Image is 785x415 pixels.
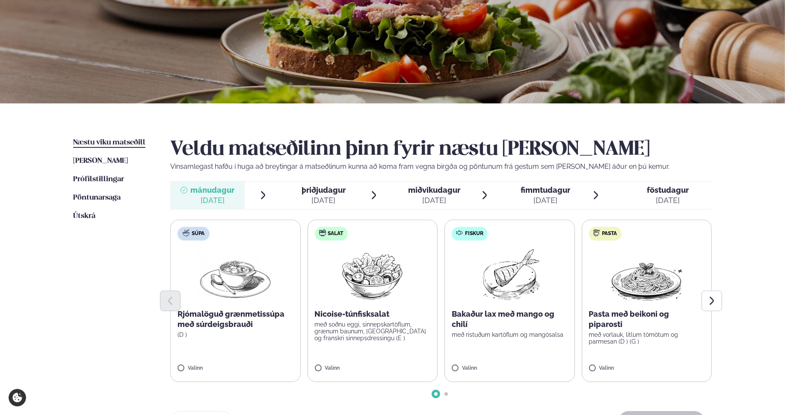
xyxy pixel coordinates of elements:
[593,230,600,236] img: pasta.svg
[73,174,124,185] a: Prófílstillingar
[73,157,128,165] span: [PERSON_NAME]
[73,139,145,146] span: Næstu viku matseðill
[170,162,712,172] p: Vinsamlegast hafðu í huga að breytingar á matseðlinum kunna að koma fram vegna birgða og pöntunum...
[191,195,235,206] div: [DATE]
[73,156,128,166] a: [PERSON_NAME]
[73,193,121,203] a: Pöntunarsaga
[178,309,293,330] p: Rjómalöguð grænmetissúpa með súrdeigsbrauði
[452,309,568,330] p: Bakaður lax með mango og chilí
[73,176,124,183] span: Prófílstillingar
[73,194,121,201] span: Pöntunarsaga
[319,230,326,236] img: salad.svg
[521,195,570,206] div: [DATE]
[465,230,483,237] span: Fiskur
[192,230,204,237] span: Súpa
[9,389,26,406] a: Cookie settings
[444,392,448,396] span: Go to slide 2
[183,230,190,236] img: soup.svg
[191,185,235,194] span: mánudagur
[73,212,95,220] span: Útskrá
[521,185,570,194] span: fimmtudagur
[335,247,410,302] img: Salad.png
[302,195,346,206] div: [DATE]
[73,138,145,148] a: Næstu viku matseðill
[328,230,344,237] span: Salat
[409,195,461,206] div: [DATE]
[409,185,461,194] span: miðvikudagur
[178,331,293,338] p: (D )
[434,392,438,396] span: Go to slide 1
[702,291,722,311] button: Next slide
[170,138,712,162] h2: Veldu matseðilinn þinn fyrir næstu [PERSON_NAME]
[160,291,181,311] button: Previous slide
[647,195,689,206] div: [DATE]
[609,247,684,302] img: Spagetti.png
[647,185,689,194] span: föstudagur
[302,185,346,194] span: þriðjudagur
[456,230,463,236] img: fish.svg
[472,247,548,302] img: Fish.png
[315,321,431,341] p: með soðnu eggi, sinnepskartöflum, grænum baunum, [GEOGRAPHIC_DATA] og franskri sinnepsdressingu (E )
[602,230,617,237] span: Pasta
[589,309,705,330] p: Pasta með beikoni og piparosti
[198,247,273,302] img: Soup.png
[315,309,431,319] p: Nicoise-túnfisksalat
[73,211,95,221] a: Útskrá
[589,331,705,345] p: með vorlauk, litlum tómötum og parmesan (D ) (G )
[452,331,568,338] p: með ristuðum kartöflum og mangósalsa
